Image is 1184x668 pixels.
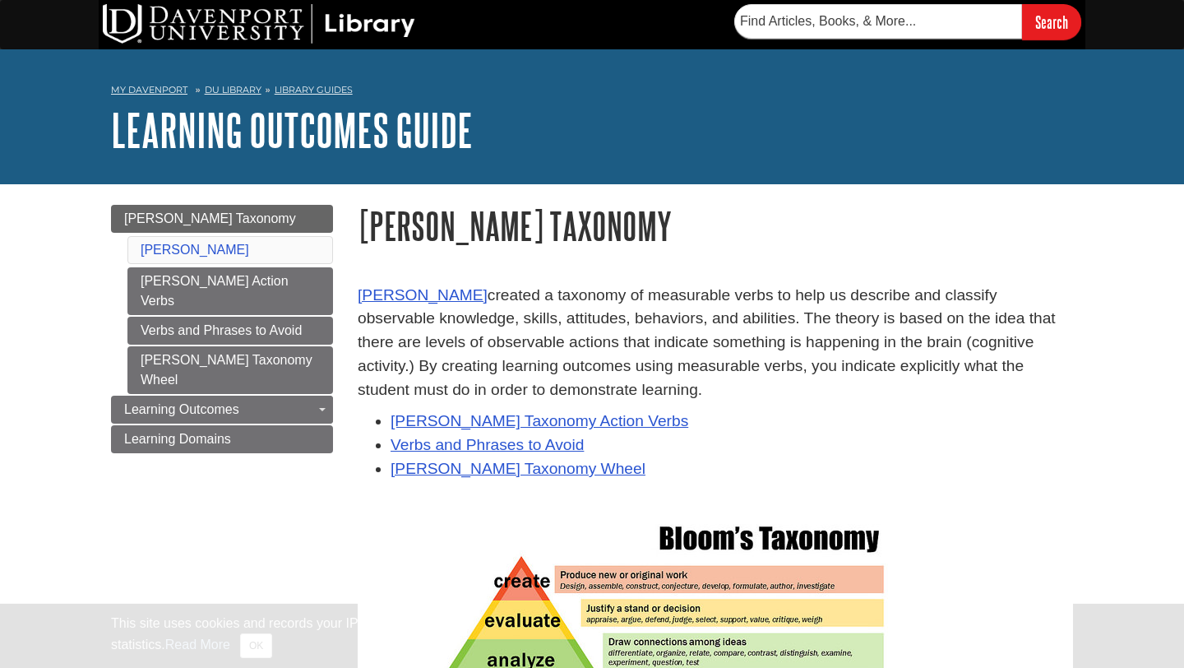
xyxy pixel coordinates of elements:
a: [PERSON_NAME] Taxonomy Wheel [127,346,333,394]
span: [PERSON_NAME] Taxonomy [124,211,296,225]
div: This site uses cookies and records your IP address for usage statistics. Additionally, we use Goo... [111,614,1073,658]
a: [PERSON_NAME] [141,243,249,257]
a: [PERSON_NAME] Taxonomy Wheel [391,460,645,477]
a: DU Library [205,84,261,95]
img: DU Library [103,4,415,44]
a: [PERSON_NAME] Taxonomy Action Verbs [391,412,688,429]
div: Guide Page Menu [111,205,333,453]
h1: [PERSON_NAME] Taxonomy [358,205,1073,247]
a: [PERSON_NAME] Taxonomy [111,205,333,233]
nav: breadcrumb [111,79,1073,105]
a: [PERSON_NAME] Action Verbs [127,267,333,315]
form: Searches DU Library's articles, books, and more [734,4,1081,39]
a: Learning Outcomes [111,396,333,424]
input: Find Articles, Books, & More... [734,4,1022,39]
a: Learning Domains [111,425,333,453]
input: Search [1022,4,1081,39]
a: Learning Outcomes Guide [111,104,473,155]
a: Verbs and Phrases to Avoid [391,436,584,453]
span: Learning Domains [124,432,231,446]
a: Library Guides [275,84,353,95]
a: [PERSON_NAME] [358,286,488,304]
p: created a taxonomy of measurable verbs to help us describe and classify observable knowledge, ski... [358,284,1073,402]
span: Learning Outcomes [124,402,239,416]
a: Verbs and Phrases to Avoid [127,317,333,345]
button: Close [240,633,272,658]
a: Read More [165,638,230,652]
a: My Davenport [111,83,187,97]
